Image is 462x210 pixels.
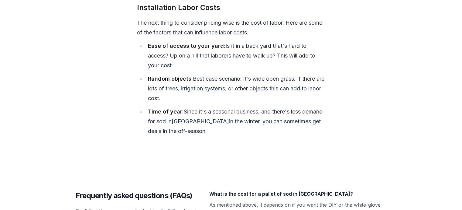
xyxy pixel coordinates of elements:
strong: Random objects: [148,75,193,82]
li: Since it's a seasonal business, and there's less demand for sod in [GEOGRAPHIC_DATA] in the winte... [145,107,325,136]
strong: Ease of access to your yard: [148,43,225,49]
h3: What is the cost for a pallet of sod in [GEOGRAPHIC_DATA]? [209,190,387,198]
strong: Time of year: [148,108,183,115]
h2: Frequently asked questions (FAQs) [76,190,200,202]
li: Best case scenario: it's wide open grass. If there are lots of trees, irrigation systems, or othe... [145,74,325,103]
li: Is it in a back yard that's hard to access? Up on a hill that laborers have to walk up? This will... [145,41,325,70]
h3: Installation Labor Costs [137,2,325,13]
